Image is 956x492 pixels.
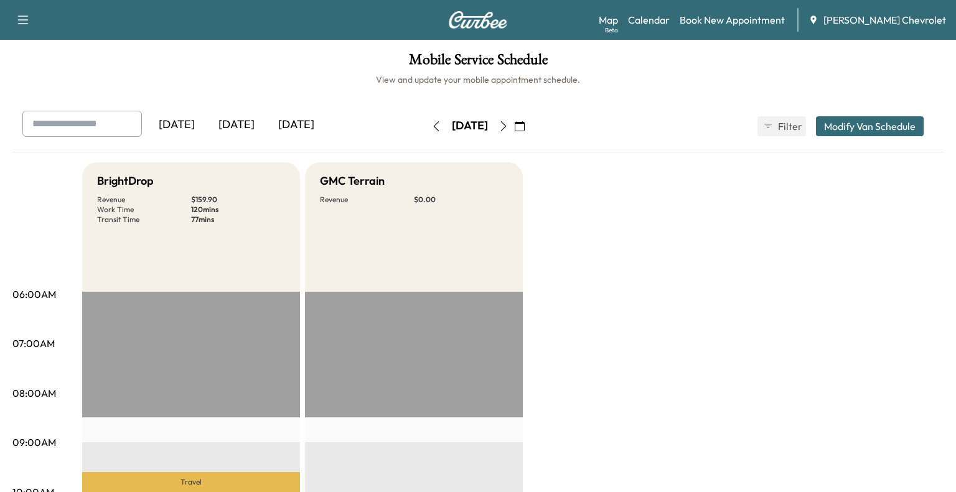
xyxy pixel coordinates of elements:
[97,215,191,225] p: Transit Time
[97,172,154,190] h5: BrightDrop
[823,12,946,27] span: [PERSON_NAME] Chevrolet
[266,111,326,139] div: [DATE]
[628,12,670,27] a: Calendar
[320,195,414,205] p: Revenue
[778,119,800,134] span: Filter
[191,215,285,225] p: 77 mins
[147,111,207,139] div: [DATE]
[12,336,55,351] p: 07:00AM
[191,205,285,215] p: 120 mins
[207,111,266,139] div: [DATE]
[82,472,300,492] p: Travel
[414,195,508,205] p: $ 0.00
[12,287,56,302] p: 06:00AM
[97,205,191,215] p: Work Time
[680,12,785,27] a: Book New Appointment
[599,12,618,27] a: MapBeta
[816,116,924,136] button: Modify Van Schedule
[12,52,944,73] h1: Mobile Service Schedule
[97,195,191,205] p: Revenue
[320,172,385,190] h5: GMC Terrain
[12,73,944,86] h6: View and update your mobile appointment schedule.
[757,116,806,136] button: Filter
[12,386,56,401] p: 08:00AM
[605,26,618,35] div: Beta
[12,435,56,450] p: 09:00AM
[191,195,285,205] p: $ 159.90
[448,11,508,29] img: Curbee Logo
[452,118,488,134] div: [DATE]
